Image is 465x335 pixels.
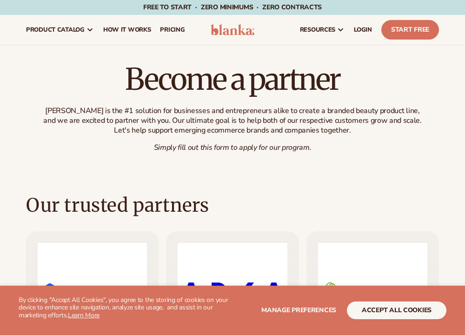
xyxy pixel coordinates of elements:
[40,64,425,95] h1: Become a partner
[40,106,425,135] p: [PERSON_NAME] is the #1 solution for businesses and entrepreneurs alike to create a branded beaut...
[211,24,254,35] img: logo
[347,301,446,319] button: accept all cookies
[19,296,232,320] p: By clicking "Accept All Cookies", you agree to the storing of cookies on your device to enhance s...
[26,26,85,33] span: product catalog
[103,26,151,33] span: How It Works
[261,301,336,319] button: Manage preferences
[261,306,336,315] span: Manage preferences
[143,3,322,12] span: Free to start · ZERO minimums · ZERO contracts
[99,15,156,45] a: How It Works
[26,193,209,217] h2: Our trusted partners
[160,26,185,33] span: pricing
[21,15,99,45] a: product catalog
[154,142,312,153] em: Simply fill out this form to apply for our program.
[381,20,439,40] a: Start Free
[155,15,189,45] a: pricing
[295,15,349,45] a: resources
[349,15,377,45] a: LOGIN
[300,26,335,33] span: resources
[354,26,372,33] span: LOGIN
[68,311,100,320] a: Learn More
